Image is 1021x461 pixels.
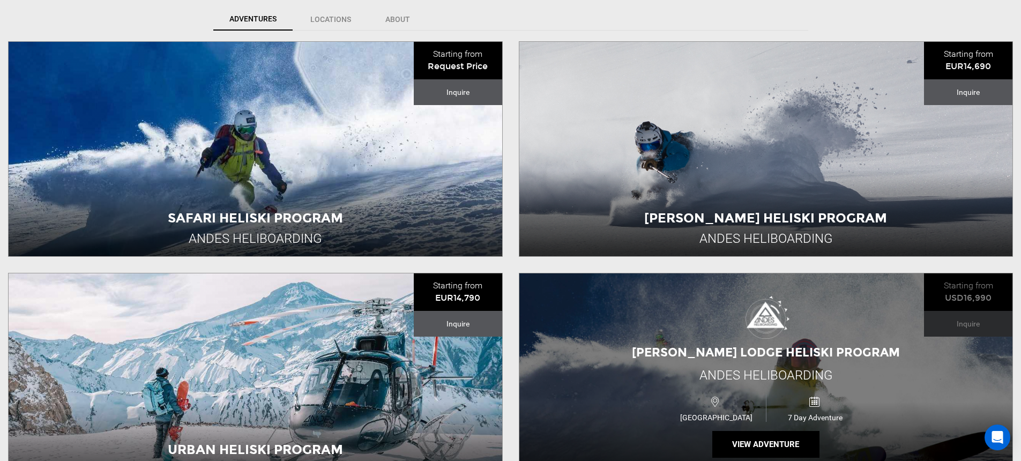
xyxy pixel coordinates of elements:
[742,296,789,339] img: images
[213,8,293,31] a: Adventures
[712,431,819,458] button: View Adventure
[699,368,832,383] span: Andes Heliboarding
[369,8,427,31] a: About
[294,8,368,31] a: Locations
[632,345,900,360] span: [PERSON_NAME] Lodge Heliski Program
[667,413,766,422] span: [GEOGRAPHIC_DATA]
[766,413,865,422] span: 7 Day Adventure
[985,425,1010,450] div: Open Intercom Messenger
